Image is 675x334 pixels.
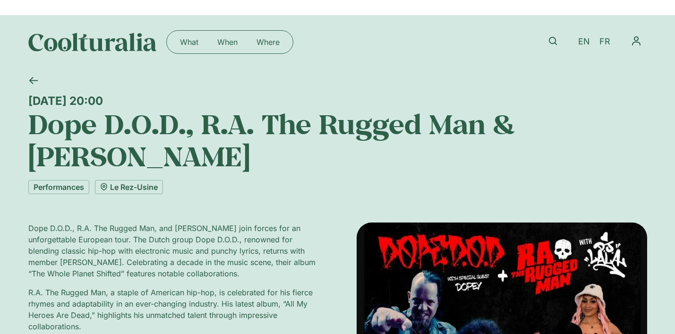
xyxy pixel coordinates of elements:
[599,37,610,47] span: FR
[595,35,615,49] a: FR
[625,30,647,52] nav: Menu
[28,287,319,332] p: R.A. The Rugged Man, a staple of American hip-hop, is celebrated for his fierce rhymes and adapta...
[28,180,89,194] a: Performances
[28,94,647,108] div: [DATE] 20:00
[28,108,647,172] h1: Dope D.O.D., R.A. The Rugged Man & [PERSON_NAME]
[625,30,647,52] button: Menu Toggle
[578,37,590,47] span: EN
[95,180,163,194] a: Le Rez-Usine
[171,34,289,50] nav: Menu
[573,35,595,49] a: EN
[208,34,247,50] a: When
[28,223,319,279] p: Dope D.O.D., R.A. The Rugged Man, and [PERSON_NAME] join forces for an unforgettable European tou...
[171,34,208,50] a: What
[247,34,289,50] a: Where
